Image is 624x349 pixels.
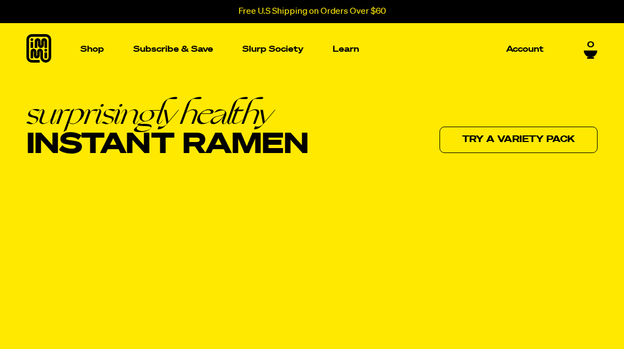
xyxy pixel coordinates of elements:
p: Free U.S Shipping on Orders Over $60 [238,7,386,17]
p: Shop [80,45,104,53]
h1: Instant Ramen [26,97,308,160]
p: Account [506,45,544,53]
a: Shop [76,23,108,75]
span: 0 [587,40,594,50]
a: Learn [328,23,363,75]
p: Subscribe & Save [133,45,213,53]
a: 0 [584,40,598,59]
a: Try a variety pack [439,127,598,153]
a: Subscribe & Save [129,41,218,58]
p: Learn [333,45,359,53]
a: Slurp Society [238,41,308,58]
p: Slurp Society [242,45,303,53]
a: Account [502,41,548,58]
em: surprisingly healthy [26,97,308,129]
nav: Main navigation [76,23,548,75]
